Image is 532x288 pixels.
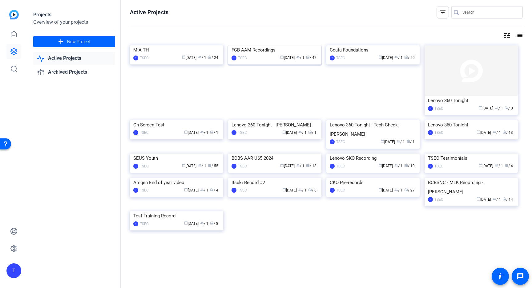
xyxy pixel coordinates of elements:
span: group [298,188,302,191]
span: / 4 [505,164,513,168]
mat-icon: tune [503,32,511,39]
div: Cdata Foundations [330,45,416,55]
div: TSEC [238,187,247,193]
div: BCBSNC - MLK Recording - [PERSON_NAME] [428,178,514,196]
span: radio [404,188,408,191]
div: Amgen End of year video [133,178,220,187]
span: / 4 [210,188,218,192]
span: / 1 [200,221,208,226]
span: / 1 [394,56,403,60]
span: calendar_today [280,163,284,167]
span: group [198,55,202,59]
div: TSEC [434,196,443,203]
span: group [198,163,202,167]
span: group [296,163,300,167]
div: TSEC [140,55,149,61]
span: calendar_today [381,139,384,143]
span: calendar_today [184,221,188,225]
div: T [330,56,335,60]
div: TSEC [140,163,149,169]
div: Projects [33,11,115,19]
div: On Screen Test [133,120,220,130]
span: / 1 [198,164,206,168]
span: [DATE] [477,130,491,135]
span: / 1 [298,130,307,135]
img: blue-gradient.svg [9,10,19,19]
div: T [133,56,138,60]
span: [DATE] [280,164,295,168]
span: radio [406,139,410,143]
span: New Project [67,39,90,45]
div: T [428,106,433,111]
span: [DATE] [479,106,493,110]
div: Lenovo 360 Tonight - [PERSON_NAME] [232,120,318,130]
span: / 1 [198,56,206,60]
div: TSEC [238,130,247,136]
span: / 10 [404,164,415,168]
mat-icon: message [517,273,524,280]
div: TSEC [140,221,149,227]
div: Itsuki Record #2 [232,178,318,187]
div: T [330,164,335,169]
div: T [428,164,433,169]
span: radio [210,221,214,225]
span: calendar_today [282,130,286,134]
div: TSEC [238,55,247,61]
div: T [232,130,236,135]
span: / 1 [406,140,415,144]
div: BCBS AAR U65 2024 [232,154,318,163]
div: TSEC [336,55,345,61]
span: / 14 [502,197,513,202]
div: T [428,130,433,135]
span: calendar_today [280,55,284,59]
span: / 1 [397,140,405,144]
div: SEUS Youth [133,154,220,163]
div: T [232,164,236,169]
div: Lenovo 360 Tonight [428,120,514,130]
span: group [495,163,498,167]
span: / 6 [308,188,316,192]
span: / 1 [394,164,403,168]
span: / 20 [404,56,415,60]
span: group [200,221,204,225]
span: calendar_today [184,130,188,134]
span: [DATE] [479,164,493,168]
span: group [200,130,204,134]
span: [DATE] [378,56,393,60]
span: group [397,139,400,143]
span: radio [404,163,408,167]
span: radio [210,188,214,191]
span: group [296,55,300,59]
span: group [394,163,398,167]
span: calendar_today [378,188,382,191]
div: T [232,56,236,60]
mat-icon: accessibility [497,273,504,280]
span: radio [208,55,212,59]
div: T [133,188,138,193]
span: calendar_today [378,55,382,59]
span: [DATE] [184,221,199,226]
div: TSEC [434,163,443,169]
span: calendar_today [282,188,286,191]
span: [DATE] [282,130,297,135]
span: group [200,188,204,191]
span: [DATE] [378,164,393,168]
span: / 27 [404,188,415,192]
span: / 1 [495,106,503,110]
span: radio [210,130,214,134]
span: radio [208,163,212,167]
span: [DATE] [182,164,196,168]
span: group [493,197,496,201]
div: T [133,130,138,135]
span: calendar_today [479,106,482,109]
span: / 24 [208,56,218,60]
span: [DATE] [184,130,199,135]
span: radio [308,188,312,191]
span: group [394,188,398,191]
span: group [495,106,498,109]
span: group [298,130,302,134]
h1: Active Projects [130,9,168,16]
span: / 1 [298,188,307,192]
div: TSEC [336,163,345,169]
span: calendar_today [182,55,186,59]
